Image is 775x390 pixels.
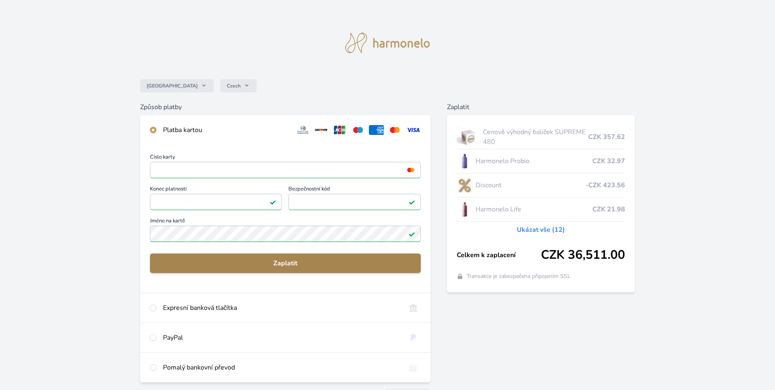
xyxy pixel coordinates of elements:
h6: Způsob platby [140,102,431,112]
span: -CZK 423.56 [585,180,625,190]
span: Konec platnosti [150,186,282,194]
img: Platné pole [270,199,276,205]
span: Celkem k zaplacení [457,250,541,260]
span: Bezpečnostní kód [288,186,420,194]
iframe: Iframe pro bezpečnostní kód [292,196,417,208]
span: Harmonelo Probio [476,156,593,166]
button: Zaplatit [150,253,421,273]
span: CZK 357.62 [588,132,625,142]
span: Transakce je zabezpečena připojením SSL [467,272,571,280]
img: discover.svg [314,125,329,135]
button: Czech [220,79,257,92]
div: PayPal [163,333,399,343]
div: Platba kartou [163,125,289,135]
img: logo.svg [345,33,430,53]
span: CZK 36,511.00 [541,248,625,262]
img: discount-lo.png [457,175,472,195]
span: CZK 21.98 [592,204,625,214]
span: [GEOGRAPHIC_DATA] [147,83,198,89]
button: [GEOGRAPHIC_DATA] [140,79,214,92]
span: Cenově výhodný balíček SUPREME 480 [483,127,588,147]
img: bankTransfer_IBAN.svg [406,363,421,372]
div: Expresní banková tlačítka [163,303,399,313]
img: CLEAN_LIFE_se_stinem_x-lo.jpg [457,199,472,220]
img: Platné pole [409,231,415,237]
img: CLEAN_PROBIO_se_stinem_x-lo.jpg [457,151,472,171]
img: diners.svg [295,125,310,135]
span: Czech [227,83,241,89]
span: CZK 32.97 [592,156,625,166]
iframe: Iframe pro datum vypršení platnosti [154,196,278,208]
h6: Zaplatit [447,102,635,112]
img: paypal.svg [406,333,421,343]
span: Číslo karty [150,155,421,162]
img: visa.svg [406,125,421,135]
img: Platné pole [409,199,415,205]
span: Harmonelo Life [476,204,593,214]
input: Jméno na kartěPlatné pole [150,226,421,242]
span: Zaplatit [156,258,414,268]
a: Ukázat vše (12) [517,225,565,235]
img: mc.svg [387,125,402,135]
span: Discount [476,180,586,190]
img: jcb.svg [332,125,347,135]
div: Pomalý bankovní převod [163,363,399,372]
img: amex.svg [369,125,384,135]
img: mc [405,166,416,174]
img: maestro.svg [351,125,366,135]
img: onlineBanking_CZ.svg [406,303,421,313]
img: supreme.jpg [457,127,480,147]
span: Jméno na kartě [150,218,421,226]
iframe: Iframe pro číslo karty [154,164,417,176]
